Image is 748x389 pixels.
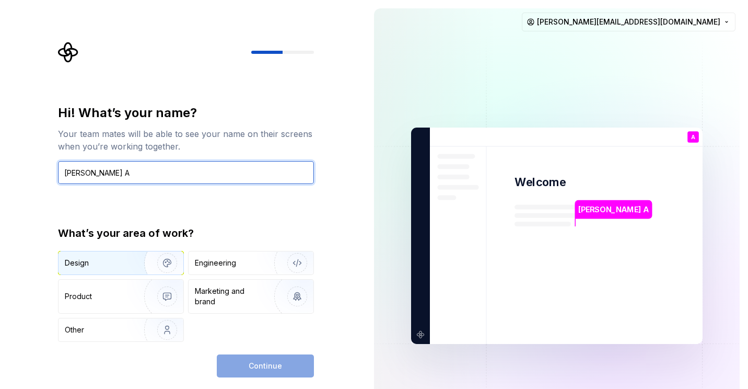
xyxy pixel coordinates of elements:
[515,175,566,190] p: Welcome
[65,325,84,335] div: Other
[58,161,314,184] input: Han Solo
[195,286,265,307] div: Marketing and brand
[58,105,314,121] div: Hi! What’s your name?
[58,226,314,241] div: What’s your area of work?
[195,258,236,268] div: Engineering
[58,42,79,63] svg: Supernova Logo
[65,258,89,268] div: Design
[691,134,695,140] p: A
[522,13,735,31] button: [PERSON_NAME][EMAIL_ADDRESS][DOMAIN_NAME]
[578,204,648,215] p: [PERSON_NAME] A
[58,128,314,153] div: Your team mates will be able to see your name on their screens when you’re working together.
[537,17,720,27] span: [PERSON_NAME][EMAIL_ADDRESS][DOMAIN_NAME]
[65,291,92,302] div: Product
